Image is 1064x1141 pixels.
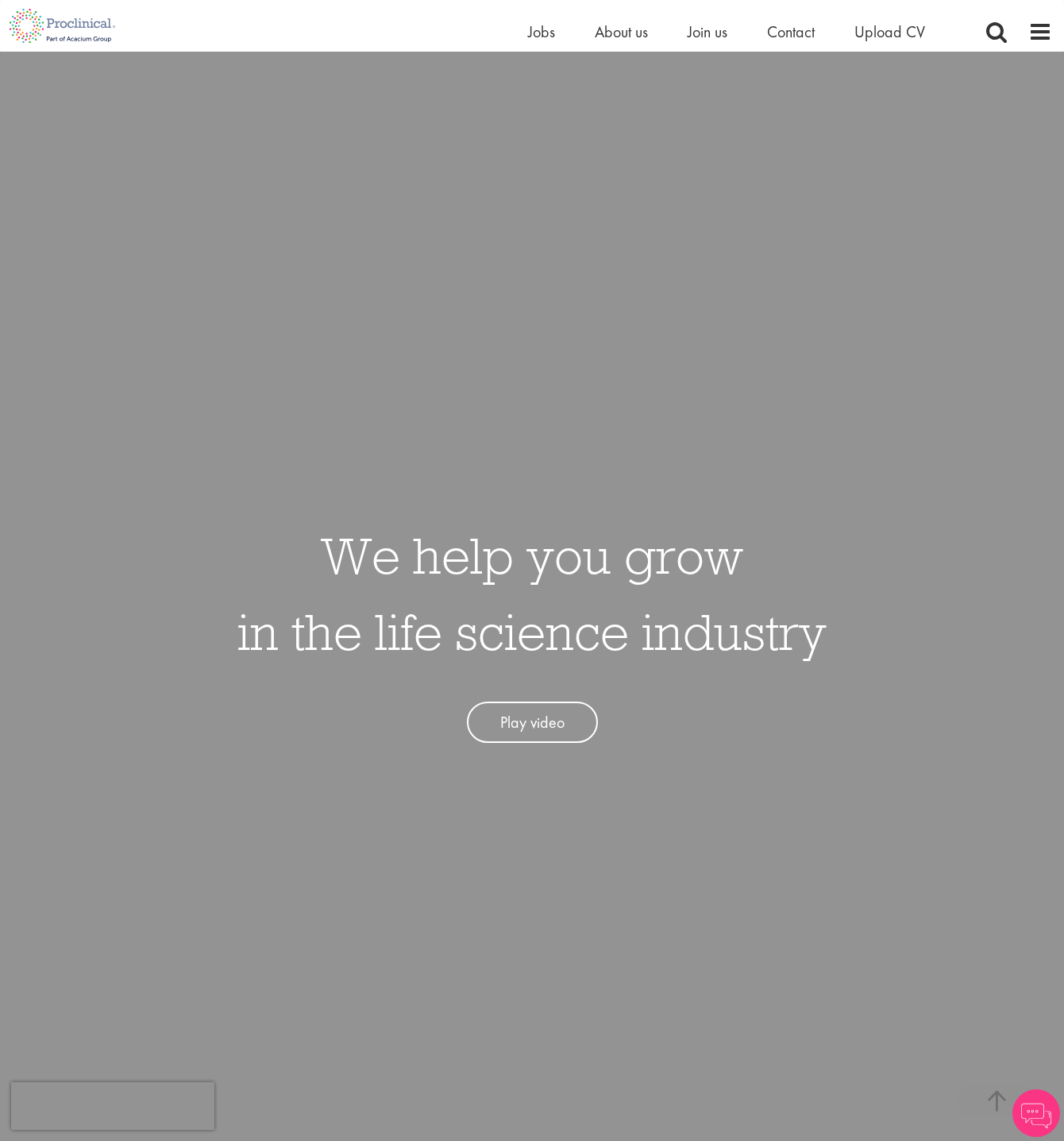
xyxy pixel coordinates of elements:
[467,702,598,744] a: Play video
[595,21,648,42] a: About us
[767,21,815,42] a: Contact
[854,21,925,42] a: Upload CV
[237,517,827,670] h1: We help you grow in the life science industry
[1012,1089,1060,1137] img: Chatbot
[688,21,727,42] a: Join us
[528,21,555,42] a: Jobs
